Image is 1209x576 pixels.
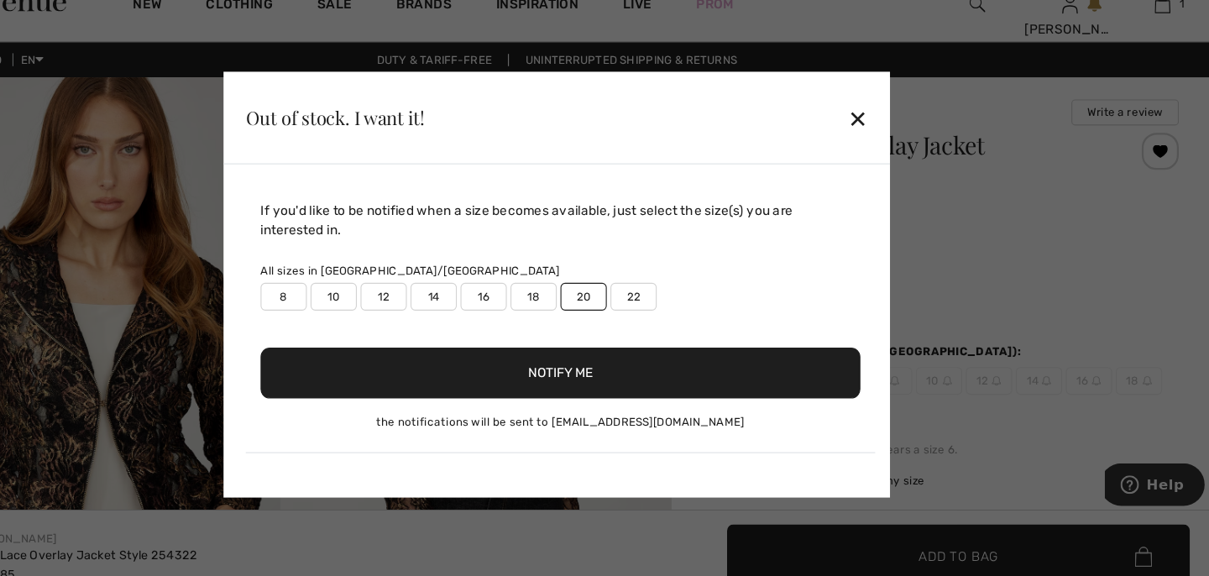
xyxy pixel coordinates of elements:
label: 10 [381,286,423,312]
div: All sizes in [GEOGRAPHIC_DATA]/[GEOGRAPHIC_DATA] [336,268,880,283]
div: If you'd like to be notified when a size becomes available, just select the size(s) you are inter... [336,212,880,248]
label: 12 [427,286,468,312]
label: 16 [517,286,559,312]
label: 8 [336,286,378,312]
div: ✕ [869,119,887,154]
label: 22 [653,286,695,312]
div: Out of stock. I want it! [322,128,484,145]
label: 14 [472,286,514,312]
span: Help [38,12,72,27]
div: the notifications will be sent to [EMAIL_ADDRESS][DOMAIN_NAME] [336,405,880,420]
label: 20 [608,286,650,312]
label: 18 [563,286,604,312]
button: Notify Me [336,345,880,391]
